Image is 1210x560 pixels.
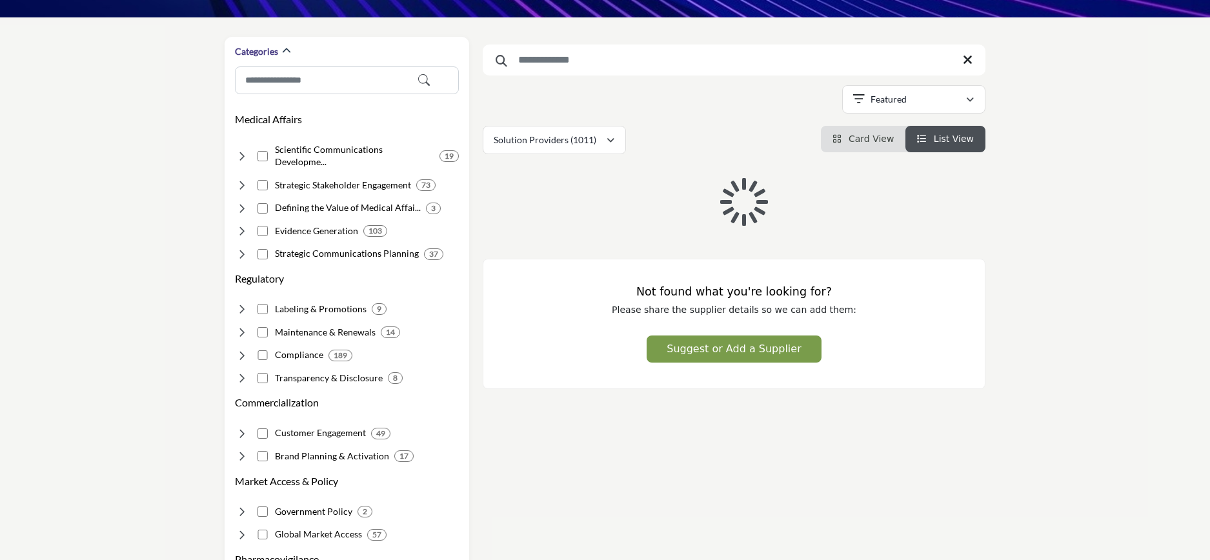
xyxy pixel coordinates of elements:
h4: Brand Planning & Activation: Developing and executing commercial launch strategies. [275,450,389,463]
div: 73 Results For Strategic Stakeholder Engagement [416,179,436,191]
div: 57 Results For Global Market Access [367,529,387,541]
input: Select Maintenance & Renewals checkbox [257,327,268,337]
b: 73 [421,181,430,190]
a: View List [917,134,974,144]
div: 9 Results For Labeling & Promotions [372,303,387,315]
h2: Categories [235,45,278,58]
input: Select Evidence Generation checkbox [257,226,268,236]
button: Medical Affairs [235,112,302,127]
h4: Scientific Communications Development: Creating scientific content showcasing clinical evidence. [275,143,434,168]
span: Suggest or Add a Supplier [667,343,801,355]
div: 49 Results For Customer Engagement [371,428,390,439]
b: 103 [368,226,382,235]
b: 189 [334,351,347,360]
div: 19 Results For Scientific Communications Development [439,150,459,162]
div: 8 Results For Transparency & Disclosure [388,372,403,384]
h4: Defining the Value of Medical Affairs [275,201,421,214]
input: Select Strategic Communications Planning checkbox [257,249,268,259]
h4: Labeling & Promotions: Determining safe product use specifications and claims. [275,303,367,315]
p: Solution Providers (1011) [494,134,596,146]
span: Please share the supplier details so we can add them: [612,305,856,315]
b: 49 [376,429,385,438]
h4: Compliance: Local and global regulatory compliance. [275,348,323,361]
input: Search Keyword [483,45,985,75]
p: Featured [871,93,907,106]
h4: Customer Engagement: Understanding and optimizing patient experience across channels. [275,426,366,439]
div: 189 Results For Compliance [328,350,352,361]
h4: Strategic Communications Planning: Developing publication plans demonstrating product benefits an... [275,247,419,260]
div: 2 Results For Government Policy [358,506,372,517]
button: Commercialization [235,395,319,410]
b: 3 [431,204,436,213]
div: 37 Results For Strategic Communications Planning [424,248,443,260]
h3: Not found what you're looking for? [509,285,959,299]
a: View Card [832,134,894,144]
span: List View [934,134,974,144]
b: 37 [429,250,438,259]
b: 9 [377,305,381,314]
input: Select Customer Engagement checkbox [257,428,268,439]
button: Market Access & Policy [235,474,338,489]
div: 103 Results For Evidence Generation [363,225,387,237]
input: Select Global Market Access checkbox [257,530,268,540]
button: Solution Providers (1011) [483,126,626,154]
h4: Government Policy: Monitoring and influencing drug-related public policy. [275,505,352,518]
input: Select Brand Planning & Activation checkbox [257,451,268,461]
div: 17 Results For Brand Planning & Activation [394,450,414,462]
div: 3 Results For Defining the Value of Medical Affairs [426,203,441,214]
input: Select Scientific Communications Development checkbox [257,151,268,161]
input: Select Strategic Stakeholder Engagement checkbox [257,180,268,190]
li: List View [905,126,985,152]
b: 14 [386,328,395,337]
input: Select Government Policy checkbox [257,506,268,517]
input: Select Defining the Value of Medical Affairs checkbox [257,203,268,214]
h4: Global Market Access: Achieving patient access and reimbursement globally. [275,528,362,541]
h4: Strategic Stakeholder Engagement: Interacting with key opinion leaders and advocacy partners. [275,179,411,192]
input: Select Transparency & Disclosure checkbox [257,373,268,383]
h4: Transparency & Disclosure: Transparency & Disclosure [275,372,383,385]
li: Card View [821,126,906,152]
button: Featured [842,85,985,114]
b: 2 [363,507,367,516]
input: Search Category [235,66,459,94]
button: Regulatory [235,271,284,286]
b: 8 [393,374,398,383]
button: Suggest or Add a Supplier [647,335,821,363]
b: 19 [445,152,454,161]
b: 17 [399,452,408,461]
input: Select Compliance checkbox [257,350,268,361]
b: 57 [372,530,381,539]
input: Select Labeling & Promotions checkbox [257,304,268,314]
div: 14 Results For Maintenance & Renewals [381,326,400,338]
span: Card View [849,134,894,144]
h4: Maintenance & Renewals: Maintaining marketing authorizations and safety reporting. [275,326,376,339]
h4: Evidence Generation: Research to support clinical and economic value claims. [275,225,358,237]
